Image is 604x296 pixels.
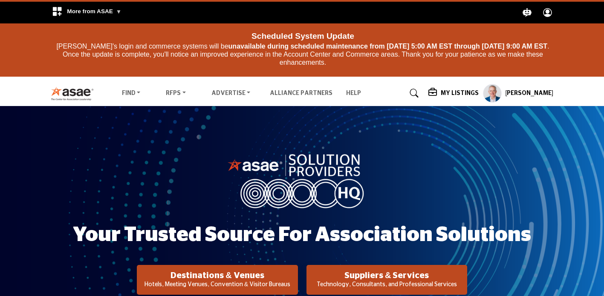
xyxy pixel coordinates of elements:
[306,265,467,295] button: Suppliers & Services Technology, Consultants, and Professional Services
[139,281,295,289] p: Hotels, Meeting Venues, Convention & Visitor Bureaus
[139,270,295,281] h2: Destinations & Venues
[205,87,257,99] a: Advertise
[402,86,424,100] a: Search
[51,86,98,101] img: Site Logo
[228,43,548,50] strong: unavailable during scheduled maintenance from [DATE] 5:00 AM EST through [DATE] 9:00 AM EST
[116,87,147,99] a: Find
[346,90,361,96] a: Help
[53,28,553,42] div: Scheduled System Update
[46,2,127,23] div: More from ASAE
[505,89,553,98] h5: [PERSON_NAME]
[53,42,553,67] p: [PERSON_NAME]'s login and commerce systems will be . Once the update is complete, you'll notice a...
[270,90,332,96] a: Alliance Partners
[428,88,479,98] div: My Listings
[160,87,192,99] a: RFPs
[137,265,298,295] button: Destinations & Venues Hotels, Meeting Venues, Convention & Visitor Bureaus
[228,152,377,208] img: image
[309,281,465,289] p: Technology, Consultants, and Professional Services
[483,84,502,103] button: Show hide supplier dropdown
[441,89,479,97] h5: My Listings
[309,270,465,281] h2: Suppliers & Services
[67,8,121,14] span: More from ASAE
[73,222,531,248] h1: Your Trusted Source for Association Solutions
